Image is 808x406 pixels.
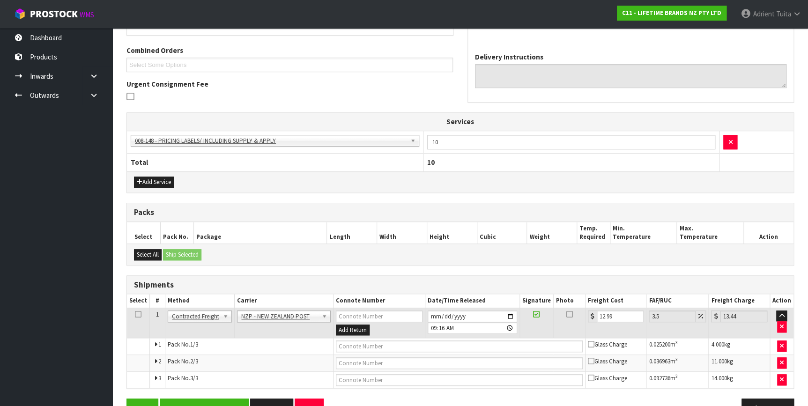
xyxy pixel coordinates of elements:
[427,222,477,244] th: Height
[336,340,583,352] input: Connote Number
[675,356,677,362] sup: 3
[160,222,193,244] th: Pack No.
[709,294,770,308] th: Freight Charge
[646,338,709,355] td: m
[588,374,627,382] span: Glass Charge
[150,294,165,308] th: #
[770,294,793,308] th: Action
[646,294,709,308] th: FAF/RUC
[553,294,585,308] th: Photo
[127,294,150,308] th: Select
[134,177,174,188] button: Add Service
[14,8,26,20] img: cube-alt.png
[477,222,527,244] th: Cubic
[776,9,791,18] span: Tuita
[135,135,407,147] span: 008-148 - PRICING LABELS/ INCLUDING SUPPLY & APPLY
[336,325,370,336] button: Add Return
[646,355,709,372] td: m
[163,249,201,260] button: Ship Selected
[709,372,770,389] td: kg
[336,310,423,322] input: Connote Number
[649,357,670,365] span: 0.036963
[127,222,160,244] th: Select
[720,310,767,322] input: Freight Charge
[190,340,198,348] span: 1/3
[425,294,519,308] th: Date/Time Released
[709,355,770,372] td: kg
[336,374,583,386] input: Connote Number
[527,222,577,244] th: Weight
[743,222,793,244] th: Action
[675,340,677,346] sup: 3
[597,310,644,322] input: Freight Cost
[134,208,786,217] h3: Packs
[711,357,726,365] span: 11.000
[30,8,78,20] span: ProStock
[377,222,427,244] th: Width
[193,222,327,244] th: Package
[709,338,770,355] td: kg
[126,79,208,89] label: Urgent Consignment Fee
[617,6,726,21] a: C11 - LIFETIME BRANDS NZ PTY LTD
[158,340,161,348] span: 1
[646,372,709,389] td: m
[649,374,670,382] span: 0.092736
[577,222,610,244] th: Temp. Required
[127,154,423,171] th: Total
[588,340,627,348] span: Glass Charge
[165,338,334,355] td: Pack No.
[80,10,94,19] small: WMS
[711,374,726,382] span: 14.000
[134,281,786,289] h3: Shipments
[327,222,377,244] th: Length
[677,222,743,244] th: Max. Temperature
[158,357,161,365] span: 2
[127,113,793,131] th: Services
[241,311,318,322] span: NZP - NEW ZEALAND POST
[649,310,696,322] input: Freight Adjustment
[126,45,183,55] label: Combined Orders
[475,52,543,62] label: Delivery Instructions
[190,357,198,365] span: 2/3
[519,294,553,308] th: Signature
[235,294,334,308] th: Carrier
[336,357,583,369] input: Connote Number
[134,249,162,260] button: Select All
[711,340,724,348] span: 4.000
[165,372,334,389] td: Pack No.
[649,340,670,348] span: 0.025200
[610,222,677,244] th: Min. Temperature
[427,158,435,167] span: 10
[588,357,627,365] span: Glass Charge
[190,374,198,382] span: 3/3
[172,311,219,322] span: Contracted Freight
[156,310,159,318] span: 1
[622,9,721,17] strong: C11 - LIFETIME BRANDS NZ PTY LTD
[158,374,161,382] span: 3
[753,9,774,18] span: Adrient
[585,294,646,308] th: Freight Cost
[165,294,235,308] th: Method
[165,355,334,372] td: Pack No.
[333,294,425,308] th: Connote Number
[675,373,677,379] sup: 3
